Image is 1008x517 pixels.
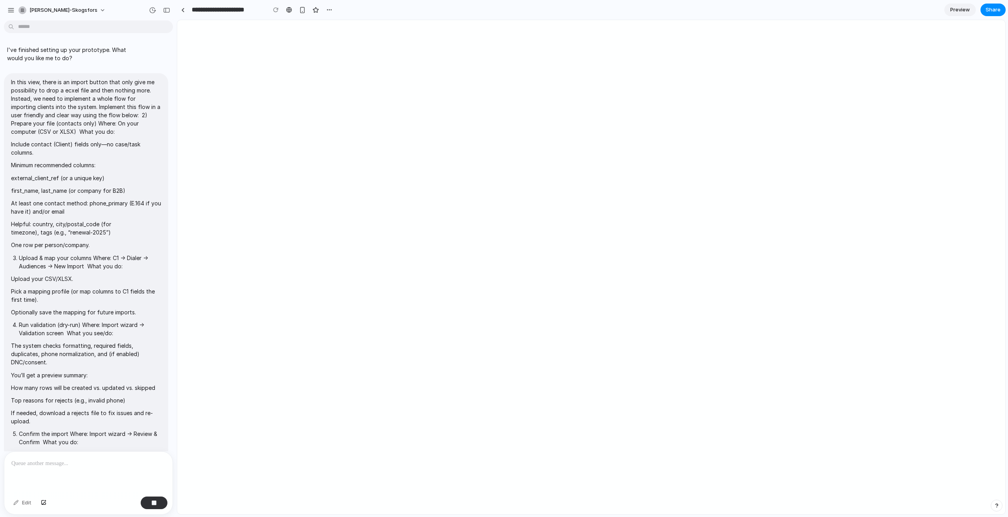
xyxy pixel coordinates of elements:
p: Top reasons for rejects (e.g., invalid phone) [11,396,161,404]
li: Upload & map your columns Where: C1 → Dialer → Audiences → New Import What you do: [19,254,161,270]
p: How many rows will be created vs. updated vs. skipped [11,384,161,392]
p: The system checks formatting, required fields, duplicates, phone normalization, and (if enabled) ... [11,342,161,366]
span: [PERSON_NAME]-skogsfors [29,6,97,14]
p: If needed, download a rejects file to fix issues and re-upload. [11,409,161,425]
li: Run validation (dry-run) Where: Import wizard → Validation screen What you see/do: [19,321,161,337]
li: Confirm the import Where: Import wizard → Review & Confirm What you do: [19,430,161,446]
p: You’ll get a preview summary: [11,371,161,379]
p: Include contact (Client) fields only—no case/task columns. [11,140,161,157]
p: I've finished setting up your prototype. What would you like me to do? [7,46,138,62]
p: Minimum recommended columns: [11,161,161,169]
p: external_client_ref (or a unique key) [11,174,161,182]
p: first_name, last_name (or company for B2B) [11,186,161,195]
span: Preview [950,6,970,14]
a: Preview [944,4,976,16]
button: [PERSON_NAME]-skogsfors [15,4,110,17]
button: Share [980,4,1006,16]
p: Confirm the summary and start the import. [11,451,161,459]
p: In this view, there is an import button that only give me possibility to drop a ecxel file and th... [11,78,161,136]
p: Optionally save the mapping for future imports. [11,308,161,316]
p: One row per person/company. [11,241,161,249]
p: Pick a mapping profile (or map columns to C1 fields the first time). [11,287,161,304]
p: Helpful: country, city/postal_code (for timezone), tags (e.g., “renewal-2025”) [11,220,161,236]
span: Share [986,6,1001,14]
p: At least one contact method: phone_primary (E.164 if you have it) and/or email [11,199,161,216]
p: Upload your CSV/XLSX. [11,275,161,283]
